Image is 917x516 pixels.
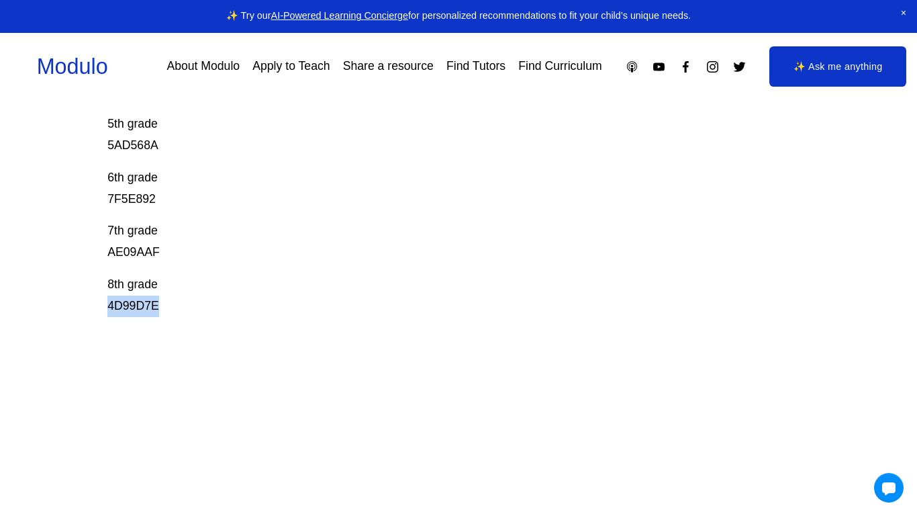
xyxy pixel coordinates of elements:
[679,60,693,74] a: Facebook
[343,55,434,79] a: Share a resource
[166,55,240,79] a: About Modulo
[107,167,738,210] p: 6th grade 7F5E892
[107,274,738,317] p: 8th grade 4D99D7E
[769,46,906,87] a: ✨ Ask me anything
[37,54,108,79] a: Modulo
[107,220,738,263] p: 7th grade AE09AAF
[625,60,639,74] a: Apple Podcasts
[107,114,738,157] p: 5th grade 5AD568A
[706,60,720,74] a: Instagram
[252,55,330,79] a: Apply to Teach
[652,60,666,74] a: YouTube
[518,55,601,79] a: Find Curriculum
[732,60,746,74] a: Twitter
[271,10,408,21] a: AI-Powered Learning Concierge
[446,55,505,79] a: Find Tutors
